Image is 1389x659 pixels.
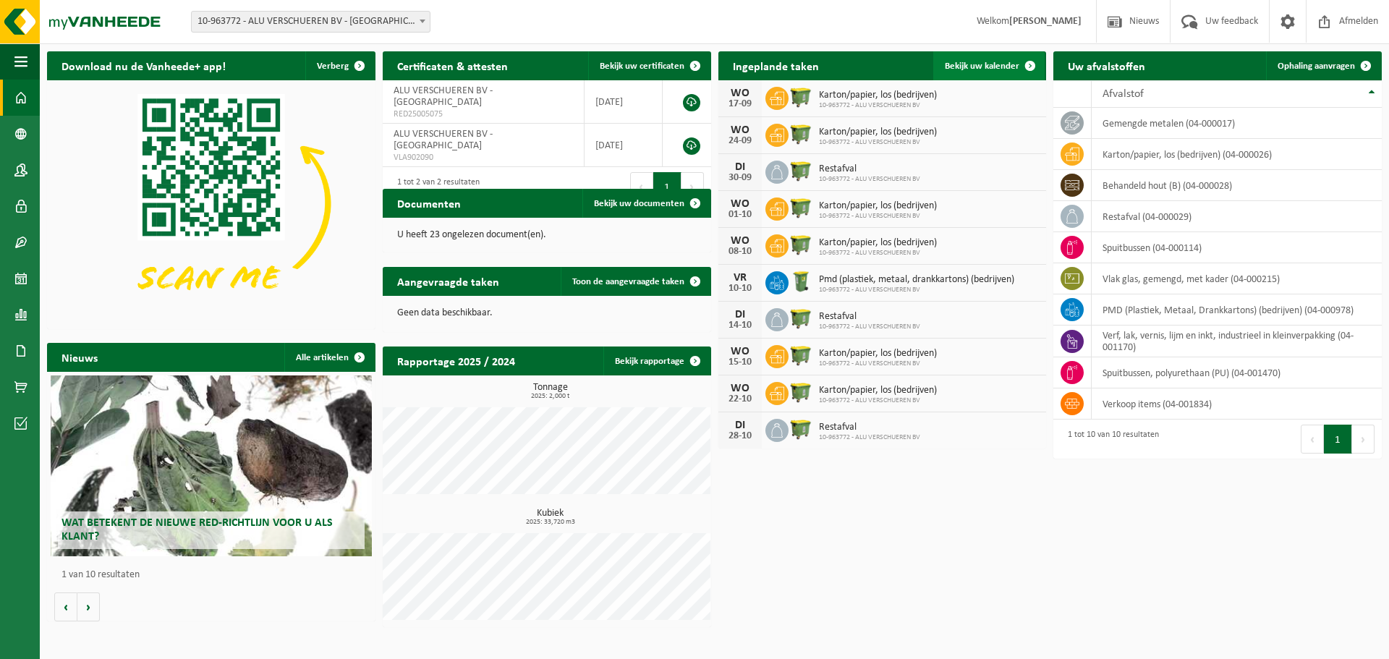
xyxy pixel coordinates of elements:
[819,237,937,249] span: Karton/papier, los (bedrijven)
[819,274,1014,286] span: Pmd (plastiek, metaal, drankkartons) (bedrijven)
[819,163,920,175] span: Restafval
[1092,294,1382,326] td: PMD (Plastiek, Metaal, Drankkartons) (bedrijven) (04-000978)
[726,272,755,284] div: VR
[819,90,937,101] span: Karton/papier, los (bedrijven)
[819,433,920,442] span: 10-963772 - ALU VERSCHUEREN BV
[317,61,349,71] span: Verberg
[1092,108,1382,139] td: gemengde metalen (04-000017)
[305,51,374,80] button: Verberg
[61,570,368,580] p: 1 van 10 resultaten
[1061,423,1159,455] div: 1 tot 10 van 10 resultaten
[789,306,813,331] img: WB-1100-HPE-GN-50
[394,85,493,108] span: ALU VERSCHUEREN BV - [GEOGRAPHIC_DATA]
[1266,51,1380,80] a: Ophaling aanvragen
[789,122,813,146] img: WB-1100-HPE-GN-50
[390,171,480,203] div: 1 tot 2 van 2 resultaten
[819,422,920,433] span: Restafval
[1301,425,1324,454] button: Previous
[726,383,755,394] div: WO
[588,51,710,80] a: Bekijk uw certificaten
[819,360,937,368] span: 10-963772 - ALU VERSCHUEREN BV
[1092,139,1382,170] td: karton/papier, los (bedrijven) (04-000026)
[726,357,755,367] div: 15-10
[933,51,1045,80] a: Bekijk uw kalender
[585,124,663,167] td: [DATE]
[819,101,937,110] span: 10-963772 - ALU VERSCHUEREN BV
[789,85,813,109] img: WB-1100-HPE-GN-50
[600,61,684,71] span: Bekijk uw certificaten
[819,348,937,360] span: Karton/papier, los (bedrijven)
[789,343,813,367] img: WB-1100-HPE-GN-50
[1092,357,1382,388] td: spuitbussen, polyurethaan (PU) (04-001470)
[394,129,493,151] span: ALU VERSCHUEREN BV - [GEOGRAPHIC_DATA]
[819,175,920,184] span: 10-963772 - ALU VERSCHUEREN BV
[1009,16,1082,27] strong: [PERSON_NAME]
[47,80,375,326] img: Download de VHEPlus App
[47,343,112,371] h2: Nieuws
[397,308,697,318] p: Geen data beschikbaar.
[726,309,755,320] div: DI
[383,267,514,295] h2: Aangevraagde taken
[603,346,710,375] a: Bekijk rapportage
[681,172,704,201] button: Next
[726,431,755,441] div: 28-10
[726,88,755,99] div: WO
[582,189,710,218] a: Bekijk uw documenten
[394,109,573,120] span: RED25005075
[819,249,937,258] span: 10-963772 - ALU VERSCHUEREN BV
[819,396,937,405] span: 10-963772 - ALU VERSCHUEREN BV
[1324,425,1352,454] button: 1
[390,509,711,526] h3: Kubiek
[819,212,937,221] span: 10-963772 - ALU VERSCHUEREN BV
[726,346,755,357] div: WO
[54,592,77,621] button: Vorige
[789,195,813,220] img: WB-1100-HPE-GN-50
[726,136,755,146] div: 24-09
[390,383,711,400] h3: Tonnage
[726,198,755,210] div: WO
[630,172,653,201] button: Previous
[397,230,697,240] p: U heeft 23 ongelezen document(en).
[726,173,755,183] div: 30-09
[726,247,755,257] div: 08-10
[789,158,813,183] img: WB-1100-HPE-GN-50
[789,380,813,404] img: WB-1100-HPE-GN-50
[726,210,755,220] div: 01-10
[819,286,1014,294] span: 10-963772 - ALU VERSCHUEREN BV
[1103,88,1144,100] span: Afvalstof
[726,394,755,404] div: 22-10
[383,346,530,375] h2: Rapportage 2025 / 2024
[819,323,920,331] span: 10-963772 - ALU VERSCHUEREN BV
[192,12,430,32] span: 10-963772 - ALU VERSCHUEREN BV - SINT-NIKLAAS
[819,311,920,323] span: Restafval
[383,51,522,80] h2: Certificaten & attesten
[718,51,833,80] h2: Ingeplande taken
[1352,425,1375,454] button: Next
[945,61,1019,71] span: Bekijk uw kalender
[1092,326,1382,357] td: verf, lak, vernis, lijm en inkt, industrieel in kleinverpakking (04-001170)
[390,393,711,400] span: 2025: 2,000 t
[61,517,333,543] span: Wat betekent de nieuwe RED-richtlijn voor u als klant?
[390,519,711,526] span: 2025: 33,720 m3
[726,124,755,136] div: WO
[726,420,755,431] div: DI
[819,138,937,147] span: 10-963772 - ALU VERSCHUEREN BV
[726,320,755,331] div: 14-10
[1092,201,1382,232] td: restafval (04-000029)
[653,172,681,201] button: 1
[1092,388,1382,420] td: verkoop items (04-001834)
[594,199,684,208] span: Bekijk uw documenten
[819,385,937,396] span: Karton/papier, los (bedrijven)
[585,80,663,124] td: [DATE]
[789,269,813,294] img: WB-0240-HPE-GN-50
[77,592,100,621] button: Volgende
[51,375,373,556] a: Wat betekent de nieuwe RED-richtlijn voor u als klant?
[191,11,430,33] span: 10-963772 - ALU VERSCHUEREN BV - SINT-NIKLAAS
[726,161,755,173] div: DI
[1092,263,1382,294] td: vlak glas, gemengd, met kader (04-000215)
[383,189,475,217] h2: Documenten
[726,235,755,247] div: WO
[819,200,937,212] span: Karton/papier, los (bedrijven)
[789,232,813,257] img: WB-1100-HPE-GN-50
[1092,170,1382,201] td: behandeld hout (B) (04-000028)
